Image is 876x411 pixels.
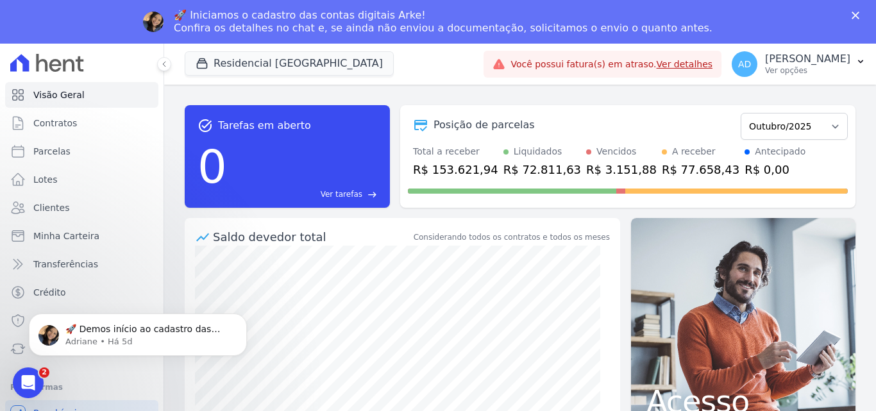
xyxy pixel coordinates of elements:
[39,367,49,378] span: 2
[514,145,562,158] div: Liquidados
[5,251,158,277] a: Transferências
[5,280,158,305] a: Crédito
[56,49,221,61] p: Message from Adriane, sent Há 5d
[672,145,716,158] div: A receber
[434,117,535,133] div: Posição de parcelas
[5,223,158,249] a: Minha Carteira
[586,161,657,178] div: R$ 3.151,88
[5,110,158,136] a: Contratos
[143,12,164,32] img: Profile image for Adriane
[503,161,581,178] div: R$ 72.811,63
[174,9,712,35] div: 🚀 Iniciamos o cadastro das contas digitais Arke! Confira os detalhes no chat e, se ainda não envi...
[5,336,158,362] a: Troca de Arquivos
[662,161,739,178] div: R$ 77.658,43
[738,60,751,69] span: AD
[198,118,213,133] span: task_alt
[10,287,266,376] iframe: Intercom notifications mensagem
[852,12,864,19] div: Fechar
[510,58,712,71] span: Você possui fatura(s) em atraso.
[33,117,77,130] span: Contratos
[321,189,362,200] span: Ver tarefas
[721,46,876,82] button: AD [PERSON_NAME] Ver opções
[33,201,69,214] span: Clientes
[745,161,805,178] div: R$ 0,00
[5,195,158,221] a: Clientes
[5,167,158,192] a: Lotes
[596,145,636,158] div: Vencidos
[755,145,805,158] div: Antecipado
[33,145,71,158] span: Parcelas
[5,308,158,333] a: Negativação
[765,65,850,76] p: Ver opções
[13,367,44,398] iframe: Intercom live chat
[657,59,713,69] a: Ver detalhes
[413,145,498,158] div: Total a receber
[33,258,98,271] span: Transferências
[765,53,850,65] p: [PERSON_NAME]
[33,88,85,101] span: Visão Geral
[5,138,158,164] a: Parcelas
[213,228,411,246] div: Saldo devedor total
[198,133,227,200] div: 0
[33,286,66,299] span: Crédito
[185,51,394,76] button: Residencial [GEOGRAPHIC_DATA]
[5,82,158,108] a: Visão Geral
[33,230,99,242] span: Minha Carteira
[413,161,498,178] div: R$ 153.621,94
[232,189,377,200] a: Ver tarefas east
[414,231,610,243] div: Considerando todos os contratos e todos os meses
[367,190,377,199] span: east
[33,173,58,186] span: Lotes
[56,37,219,303] span: 🚀 Demos início ao cadastro das Contas Digitais Arke! Iniciamos a abertura para clientes do modelo...
[10,380,153,395] div: Plataformas
[218,118,311,133] span: Tarefas em aberto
